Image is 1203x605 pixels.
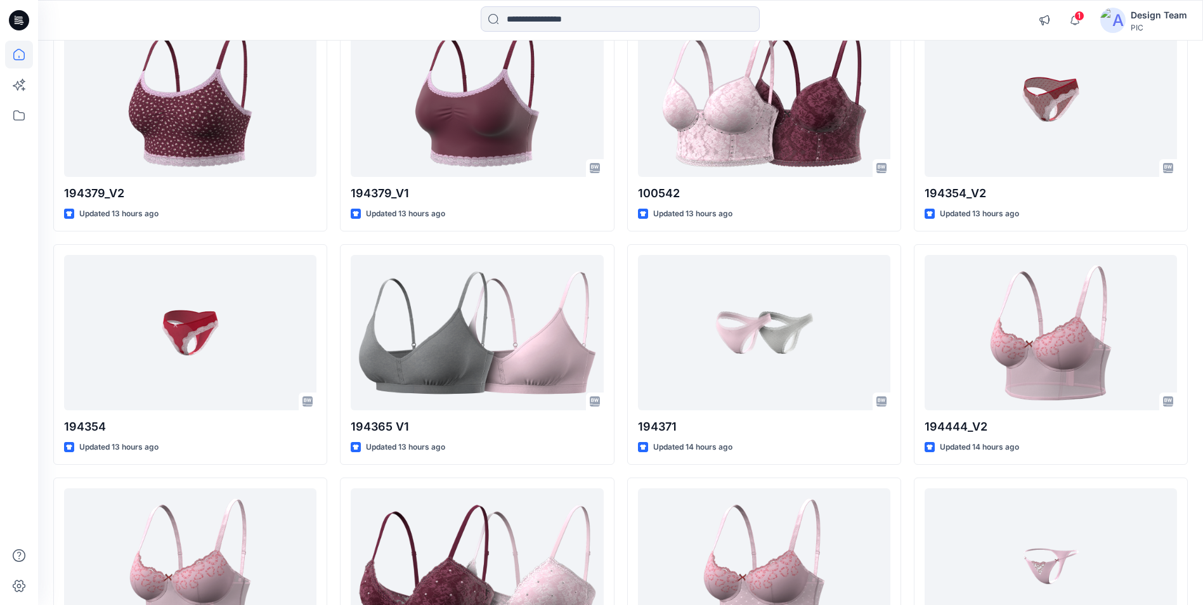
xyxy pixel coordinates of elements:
img: avatar [1100,8,1126,33]
p: 194379_V1 [351,185,603,202]
div: Design Team [1131,8,1187,23]
p: 100542 [638,185,890,202]
div: PIC [1131,23,1187,32]
a: 194379_V2 [64,22,316,177]
a: 194365 V1 [351,255,603,410]
p: Updated 13 hours ago [653,207,732,221]
p: Updated 13 hours ago [366,207,445,221]
p: Updated 13 hours ago [79,207,159,221]
p: Updated 13 hours ago [79,441,159,454]
a: 194371 [638,255,890,410]
a: 194444_V2 [925,255,1177,410]
p: Updated 13 hours ago [366,441,445,454]
p: 194354_V2 [925,185,1177,202]
p: 194354 [64,418,316,436]
p: Updated 14 hours ago [653,441,732,454]
span: 1 [1074,11,1084,21]
p: 194444_V2 [925,418,1177,436]
a: 100542 [638,22,890,177]
p: Updated 13 hours ago [940,207,1019,221]
p: 194371 [638,418,890,436]
a: 194354_V2 [925,22,1177,177]
a: 194354 [64,255,316,410]
p: 194379_V2 [64,185,316,202]
p: 194365 V1 [351,418,603,436]
p: Updated 14 hours ago [940,441,1019,454]
a: 194379_V1 [351,22,603,177]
